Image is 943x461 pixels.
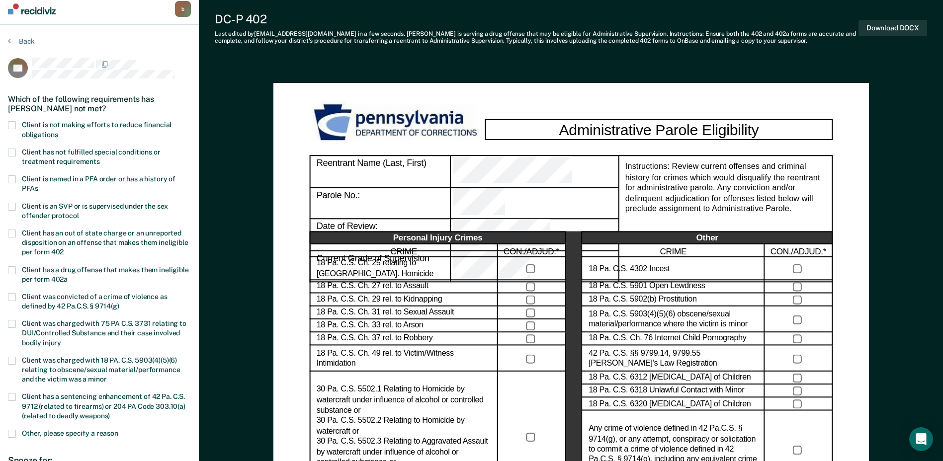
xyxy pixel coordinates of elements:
div: Parole No.: [451,188,618,219]
label: 18 Pa. C.S. Ch. 76 Internet Child Pornography [589,334,746,344]
div: Date of Review: [309,219,450,250]
div: Other [582,231,833,244]
span: Client has not fulfilled special conditions or treatment requirements [22,148,161,165]
button: b [175,1,191,17]
div: CRIME [582,244,765,257]
span: Client was charged with 75 PA C.S. 3731 relating to DUI/Controlled Substance and their case invol... [22,319,186,346]
img: Recidiviz [8,3,56,14]
button: Back [8,37,35,46]
label: 18 Pa. C.S. 5901 Open Lewdness [589,282,705,292]
div: Date of Review: [451,219,618,250]
span: Other, please specify a reason [22,429,118,437]
label: 18 Pa. C.S. 6312 [MEDICAL_DATA] of Children [589,373,751,383]
div: Administrative Parole Eligibility [485,119,833,140]
div: Reentrant Name (Last, First) [309,155,450,188]
label: 18 Pa. C.S. 5902(b) Prostitution [589,295,697,305]
span: Client was charged with 18 PA. C.S. 5903(4)(5)(6) relating to obscene/sexual material/performance... [22,356,180,383]
div: CRIME [309,244,498,257]
label: 18 Pa. C.S. Ch. 31 rel. to Sexual Assault [316,307,453,318]
div: Reentrant Name (Last, First) [451,155,618,188]
div: Parole No.: [309,188,450,219]
div: Personal Injury Crimes [309,231,566,244]
div: Last edited by [EMAIL_ADDRESS][DOMAIN_NAME] . [PERSON_NAME] is serving a drug offense that may be... [215,30,858,45]
img: PDOC Logo [309,101,485,145]
label: 18 Pa. C.S. Ch. 25 relating to [GEOGRAPHIC_DATA]. Homicide [316,258,491,279]
div: CON./ADJUD.* [765,244,833,257]
label: 18 Pa. C.S. 4302 Incest [589,264,670,274]
span: Client has a sentencing enhancement of 42 Pa. C.S. 9712 (related to firearms) or 204 PA Code 303.... [22,392,185,419]
label: 18 Pa. C.S. Ch. 49 rel. to Victim/Witness Intimidation [316,348,491,369]
label: 18 Pa. C.S. Ch. 33 rel. to Arson [316,320,423,331]
span: Client is an SVP or is supervised under the sex offender protocol [22,202,168,220]
button: Download DOCX [858,20,927,36]
label: 18 Pa. C.S. Ch. 29 rel. to Kidnapping [316,295,442,305]
label: 18 Pa. C.S. Ch. 27 rel. to Assault [316,282,428,292]
div: Which of the following requirements has [PERSON_NAME] not met? [8,86,191,121]
div: CON./ADJUD.* [498,244,566,257]
label: 18 Pa. C.S. 6318 Unlawful Contact with Minor [589,386,744,396]
label: 18 Pa. C.S. Ch. 37 rel. to Robbery [316,334,432,344]
div: DC-P 402 [215,12,858,26]
span: Client is named in a PFA order or has a history of PFAs [22,175,175,192]
div: Open Intercom Messenger [909,427,933,451]
span: in a few seconds [358,30,404,37]
div: Instructions: Review current offenses and criminal history for crimes which would disqualify the ... [618,155,833,282]
span: Client has an out of state charge or an unreported disposition on an offense that makes them inel... [22,229,188,256]
label: 42 Pa. C.S. §§ 9799.14, 9799.55 [PERSON_NAME]’s Law Registration [589,348,758,369]
label: 18 Pa. C.S. 6320 [MEDICAL_DATA] of Children [589,399,751,409]
span: Client was convicted of a crime of violence as defined by 42 Pa.C.S. § 9714(g) [22,293,168,310]
span: Client is not making efforts to reduce financial obligations [22,121,171,138]
span: Client has a drug offense that makes them ineligible per form 402a [22,266,189,283]
label: 18 Pa. C.S. 5903(4)(5)(6) obscene/sexual material/performance where the victim is minor [589,309,758,330]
